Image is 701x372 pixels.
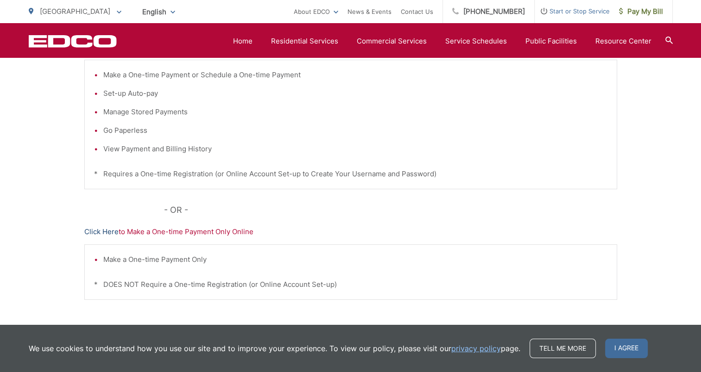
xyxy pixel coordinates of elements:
[164,203,617,217] p: - OR -
[451,343,501,354] a: privacy policy
[84,226,119,237] a: Click Here
[595,36,651,47] a: Resource Center
[40,7,110,16] span: [GEOGRAPHIC_DATA]
[135,4,182,20] span: English
[103,88,607,99] li: Set-up Auto-pay
[103,254,607,265] li: Make a One-time Payment Only
[84,226,617,237] p: to Make a One-time Payment Only Online
[294,6,338,17] a: About EDCO
[401,6,433,17] a: Contact Us
[271,36,338,47] a: Residential Services
[445,36,507,47] a: Service Schedules
[103,106,607,118] li: Manage Stored Payments
[605,339,648,358] span: I agree
[525,36,577,47] a: Public Facilities
[619,6,663,17] span: Pay My Bill
[530,339,596,358] a: Tell me more
[29,35,117,48] a: EDCD logo. Return to the homepage.
[103,143,607,155] li: View Payment and Billing History
[94,168,607,180] p: * Requires a One-time Registration (or Online Account Set-up to Create Your Username and Password)
[29,343,520,354] p: We use cookies to understand how you use our site and to improve your experience. To view our pol...
[357,36,427,47] a: Commercial Services
[103,69,607,81] li: Make a One-time Payment or Schedule a One-time Payment
[233,36,253,47] a: Home
[94,279,607,290] p: * DOES NOT Require a One-time Registration (or Online Account Set-up)
[347,6,392,17] a: News & Events
[103,125,607,136] li: Go Paperless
